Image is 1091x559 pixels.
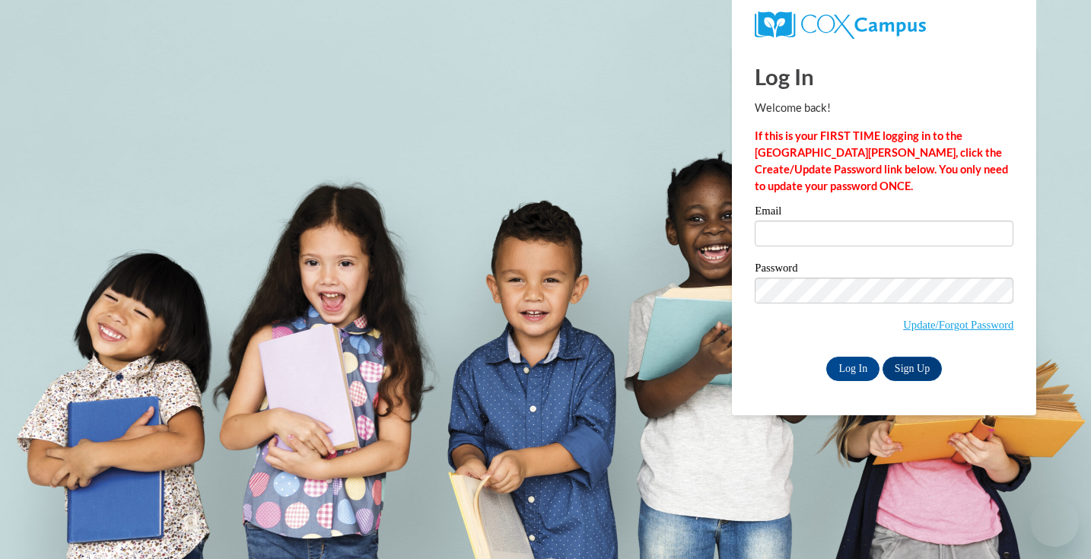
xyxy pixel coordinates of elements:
p: Welcome back! [755,100,1013,116]
strong: If this is your FIRST TIME logging in to the [GEOGRAPHIC_DATA][PERSON_NAME], click the Create/Upd... [755,129,1008,192]
img: COX Campus [755,11,925,39]
h1: Log In [755,61,1013,92]
a: Sign Up [883,357,942,381]
iframe: Button to launch messaging window [1030,498,1079,547]
label: Email [755,205,1013,221]
a: Update/Forgot Password [903,319,1013,331]
a: COX Campus [755,11,1013,39]
input: Log In [826,357,879,381]
label: Password [755,262,1013,278]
